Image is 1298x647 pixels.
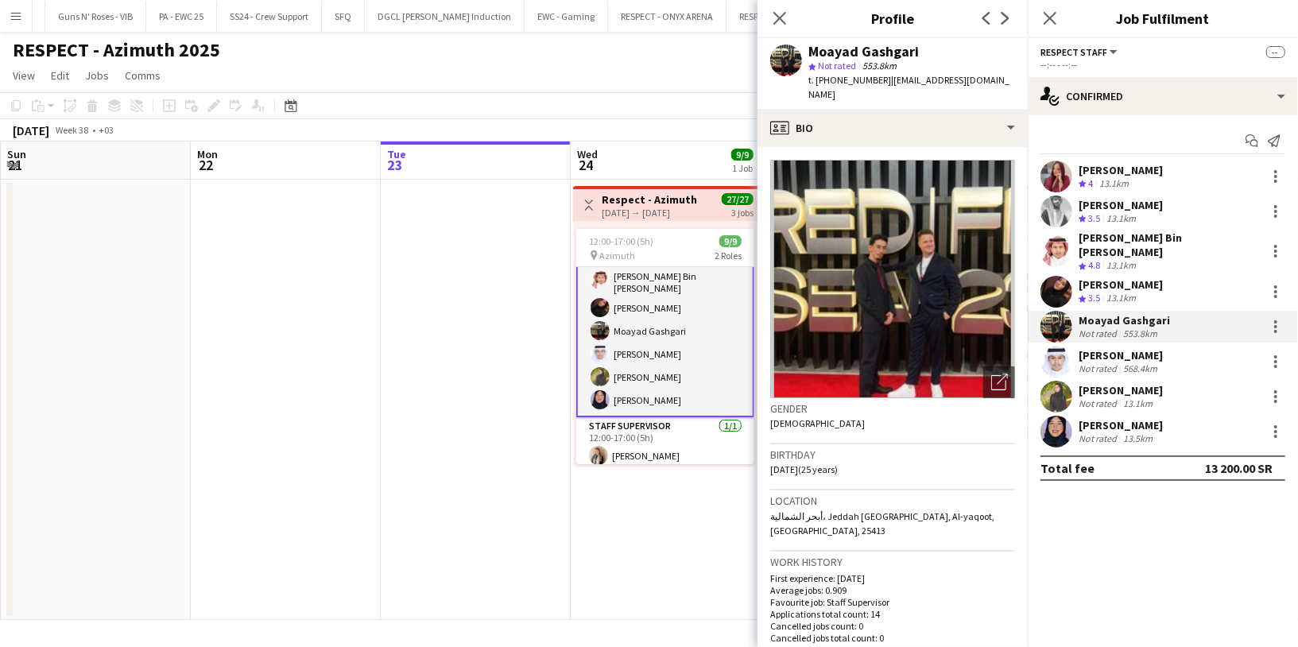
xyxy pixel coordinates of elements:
[365,1,525,32] button: DGCL [PERSON_NAME] Induction
[1079,418,1163,432] div: [PERSON_NAME]
[7,147,26,161] span: Sun
[45,1,146,32] button: Guns N' Roses - VIB
[1079,198,1163,212] div: [PERSON_NAME]
[1040,59,1285,71] div: --:-- - --:--
[1040,46,1107,58] span: Respect Staff
[1040,46,1120,58] button: Respect Staff
[770,572,1015,584] p: First experience: [DATE]
[770,417,865,429] span: [DEMOGRAPHIC_DATA]
[599,250,635,262] span: Azimuth
[715,250,742,262] span: 2 Roles
[1103,259,1139,273] div: 13.1km
[1103,212,1139,226] div: 13.1km
[731,149,754,161] span: 9/9
[770,632,1015,644] p: Cancelled jobs total count: 0
[770,584,1015,596] p: Average jobs: 0.909
[13,38,220,62] h1: RESPECT - Azimuth 2025
[1088,212,1100,224] span: 3.5
[608,1,726,32] button: RESPECT - ONYX ARENA
[125,68,161,83] span: Comms
[576,194,754,417] app-card-role: [PERSON_NAME][PERSON_NAME][PERSON_NAME] Bin [PERSON_NAME][PERSON_NAME]Moayad Gashgari[PERSON_NAME...
[13,122,49,138] div: [DATE]
[1079,397,1120,409] div: Not rated
[1079,383,1163,397] div: [PERSON_NAME]
[197,147,218,161] span: Mon
[1028,8,1298,29] h3: Job Fulfilment
[770,401,1015,416] h3: Gender
[770,510,994,537] span: أبحر الشمالية، Jeddah [GEOGRAPHIC_DATA], Al-yaqoot, [GEOGRAPHIC_DATA], 25413
[525,1,608,32] button: EWC - Gaming
[1079,163,1163,177] div: [PERSON_NAME]
[726,1,829,32] button: RESPECT - AFT_r 25
[51,68,69,83] span: Edit
[195,156,218,174] span: 22
[1079,432,1120,444] div: Not rated
[722,193,754,205] span: 27/27
[85,68,109,83] span: Jobs
[1120,327,1160,339] div: 553.8km
[1088,292,1100,304] span: 3.5
[79,65,115,86] a: Jobs
[731,205,754,219] div: 3 jobs
[52,124,92,136] span: Week 38
[1266,46,1285,58] span: --
[770,596,1015,608] p: Favourite job: Staff Supervisor
[118,65,167,86] a: Comms
[1103,292,1139,305] div: 13.1km
[1079,348,1163,362] div: [PERSON_NAME]
[770,555,1015,569] h3: Work history
[99,124,114,136] div: +03
[322,1,365,32] button: SFQ
[1120,362,1160,374] div: 568.4km
[13,68,35,83] span: View
[576,229,754,464] app-job-card: 12:00-17:00 (5h)9/9 Azimuth2 Roles[PERSON_NAME][PERSON_NAME][PERSON_NAME] Bin [PERSON_NAME][PERSO...
[602,207,697,219] div: [DATE] → [DATE]
[808,74,891,86] span: t. [PHONE_NUMBER]
[770,447,1015,462] h3: Birthday
[45,65,76,86] a: Edit
[1205,460,1273,476] div: 13 200.00 SR
[589,235,653,247] span: 12:00-17:00 (5h)
[770,608,1015,620] p: Applications total count: 14
[575,156,598,174] span: 24
[1079,231,1260,259] div: [PERSON_NAME] Bin [PERSON_NAME]
[1028,77,1298,115] div: Confirmed
[1088,259,1100,271] span: 4.8
[1079,327,1120,339] div: Not rated
[577,147,598,161] span: Wed
[146,1,217,32] button: PA - EWC 25
[387,147,406,161] span: Tue
[1120,432,1156,444] div: 13.5km
[770,160,1015,398] img: Crew avatar or photo
[770,620,1015,632] p: Cancelled jobs count: 0
[1040,460,1095,476] div: Total fee
[808,45,919,59] div: Moayad Gashgari
[732,162,753,174] div: 1 Job
[576,417,754,471] app-card-role: Staff Supervisor1/112:00-17:00 (5h)[PERSON_NAME]
[1079,313,1170,327] div: Moayad Gashgari
[1120,397,1156,409] div: 13.1km
[602,192,697,207] h3: Respect - Azimuth
[1096,177,1132,191] div: 13.1km
[770,494,1015,508] h3: Location
[983,366,1015,398] div: Open photos pop-in
[6,65,41,86] a: View
[770,463,838,475] span: [DATE] (25 years)
[818,60,856,72] span: Not rated
[1079,362,1120,374] div: Not rated
[385,156,406,174] span: 23
[5,156,26,174] span: 21
[1088,177,1093,189] span: 4
[1079,277,1163,292] div: [PERSON_NAME]
[757,109,1028,147] div: Bio
[757,8,1028,29] h3: Profile
[217,1,322,32] button: SS24 - Crew Support
[808,74,1009,100] span: | [EMAIL_ADDRESS][DOMAIN_NAME]
[719,235,742,247] span: 9/9
[859,60,900,72] span: 553.8km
